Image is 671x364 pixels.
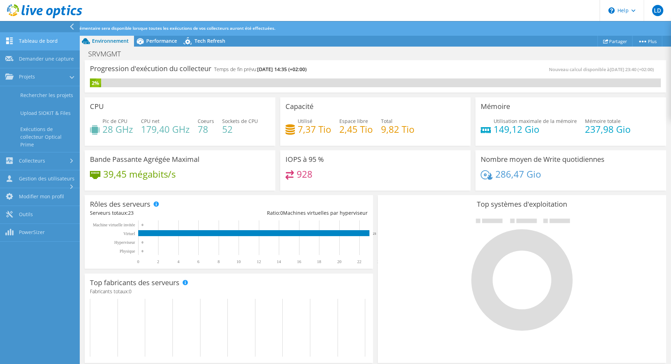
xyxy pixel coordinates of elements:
[222,118,258,124] span: Sockets de CPU
[632,36,662,47] a: Plus
[93,222,135,227] tspan: Machine virtuelle invitée
[298,118,312,124] span: Utilisé
[103,118,127,124] span: Pic de CPU
[585,125,631,133] h4: 237,98 Gio
[236,259,241,264] text: 10
[598,36,633,47] a: Partager
[549,66,657,73] span: Nouveau calcul disponible à
[222,125,258,133] h4: 52
[142,223,143,227] text: 0
[373,232,376,235] text: 23
[90,156,199,163] h3: Bande Passante Agrégée Maximal
[257,66,306,73] span: [DATE] 14:35 (+02:00)
[129,288,132,295] span: 0
[103,170,176,178] h4: 39,45 mégabits/s
[157,259,159,264] text: 2
[120,249,135,254] text: Physique
[339,125,373,133] h4: 2,45 Tio
[198,125,214,133] h4: 78
[339,118,368,124] span: Espace libre
[90,209,229,217] div: Serveurs totaux:
[317,259,321,264] text: 18
[146,37,177,44] span: Performance
[85,50,132,58] h1: SRVMGMT
[494,118,577,124] span: Utilisation maximale de la mémoire
[137,259,139,264] text: 0
[90,288,368,295] h4: Fabricants totaux:
[280,210,283,216] span: 0
[381,118,393,124] span: Total
[128,210,134,216] span: 23
[285,156,324,163] h3: IOPS à 95 %
[608,7,615,14] svg: \n
[103,125,133,133] h4: 28 GHz
[494,125,577,133] h4: 149,12 Gio
[142,249,143,253] text: 0
[297,259,301,264] text: 16
[298,125,331,133] h4: 7,37 Tio
[257,259,261,264] text: 12
[585,118,621,124] span: Mémoire totale
[652,5,663,16] span: LD
[337,259,341,264] text: 20
[142,241,143,244] text: 0
[197,259,199,264] text: 6
[123,231,135,236] text: Virtuel
[198,118,214,124] span: Coeurs
[495,170,541,178] h4: 286,47 Gio
[481,156,605,163] h3: Nombre moyen de Write quotidiennes
[90,103,104,110] h3: CPU
[141,125,190,133] h4: 179,40 GHz
[285,103,313,110] h3: Capacité
[277,259,281,264] text: 14
[195,37,225,44] span: Tech Refresh
[218,259,220,264] text: 8
[90,279,179,287] h3: Top fabricants des serveurs
[297,170,312,178] h4: 928
[92,37,129,44] span: Environnement
[481,103,510,110] h3: Mémoire
[141,118,160,124] span: CPU net
[357,259,361,264] text: 22
[383,200,661,208] h3: Top systèmes d'exploitation
[90,79,101,87] div: 2%
[43,25,275,31] span: Une analyse supplémentaire sera disponible lorsque toutes les exécutions de vos collecteurs auron...
[610,66,654,73] span: [DATE] 23:40 (+02:00)
[214,66,306,73] h4: Temps de fin prévu:
[229,209,368,217] div: Ratio: Machines virtuelles par hyperviseur
[177,259,179,264] text: 4
[90,200,150,208] h3: Rôles des serveurs
[381,125,415,133] h4: 9,82 Tio
[114,240,135,245] text: Hyperviseur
